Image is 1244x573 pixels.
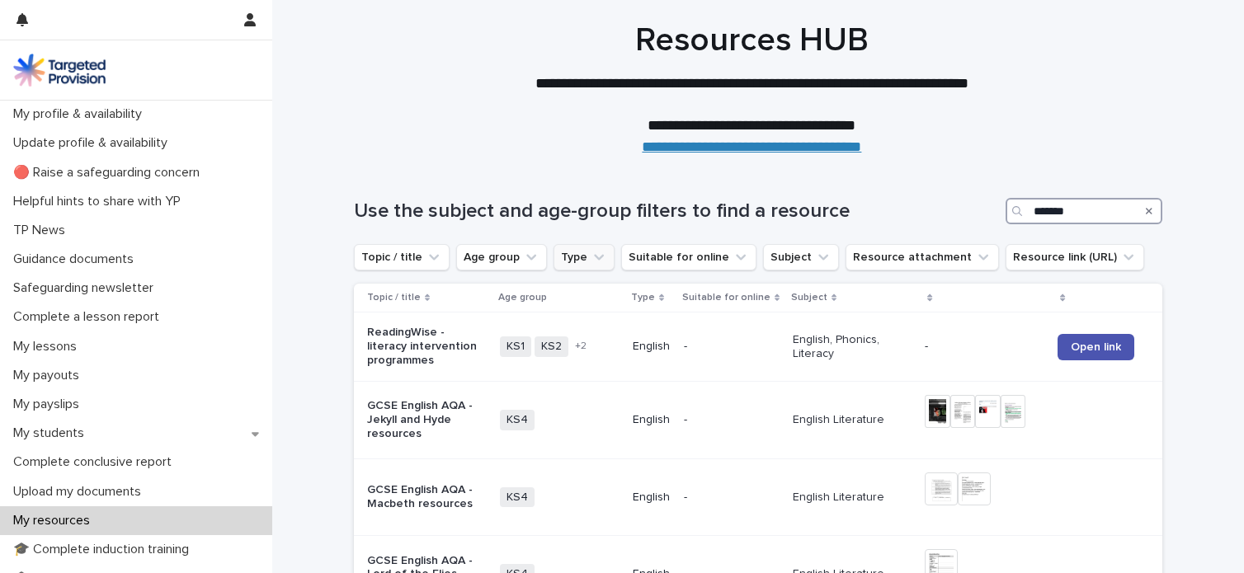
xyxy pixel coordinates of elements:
[498,289,547,307] p: Age group
[7,397,92,412] p: My payslips
[367,289,421,307] p: Topic / title
[7,251,147,267] p: Guidance documents
[7,425,97,441] p: My students
[846,244,999,270] button: Resource attachment
[793,333,911,361] p: English, Phonics, Literacy
[925,340,1043,354] p: -
[763,244,839,270] button: Subject
[13,54,106,87] img: M5nRWzHhSzIhMunXDL62
[7,513,103,528] p: My resources
[354,200,999,223] h1: Use the subject and age-group filters to find a resource
[7,106,155,122] p: My profile & availability
[1006,244,1144,270] button: Resource link (URL)
[575,341,587,351] span: + 2
[7,223,78,238] p: TP News
[354,458,1162,536] tr: GCSE English AQA - Macbeth resourcesKS4English-English Literature
[7,484,154,500] p: Upload my documents
[367,326,485,367] p: ReadingWise - literacy intervention programmes
[7,368,92,383] p: My payouts
[684,340,780,354] p: -
[500,410,535,430] span: KS4
[367,399,485,440] p: GCSE English AQA - Jekyll and Hyde resources
[7,542,202,557] p: 🎓 Complete induction training
[347,21,1156,60] h1: Resources HUB
[554,244,615,270] button: Type
[793,413,911,427] p: English Literature
[682,289,770,307] p: Suitable for online
[7,309,172,325] p: Complete a lesson report
[1071,341,1121,353] span: Open link
[354,312,1162,381] tr: ReadingWise - literacy intervention programmesKS1KS2+2English-English, Phonics, Literacy-Open link
[684,413,780,427] p: -
[631,289,655,307] p: Type
[684,491,780,505] p: -
[7,339,90,355] p: My lessons
[500,487,535,508] span: KS4
[7,194,194,209] p: Helpful hints to share with YP
[500,336,531,357] span: KS1
[633,340,671,354] p: English
[367,483,485,511] p: GCSE English AQA - Macbeth resources
[633,413,671,427] p: English
[7,454,185,470] p: Complete conclusive report
[793,491,911,505] p: English Literature
[456,244,547,270] button: Age group
[535,336,568,357] span: KS2
[791,289,827,307] p: Subject
[354,381,1162,458] tr: GCSE English AQA - Jekyll and Hyde resourcesKS4English-English Literature
[621,244,756,270] button: Suitable for online
[354,244,450,270] button: Topic / title
[7,280,167,296] p: Safeguarding newsletter
[633,491,671,505] p: English
[1006,198,1162,224] input: Search
[7,135,181,151] p: Update profile & availability
[1058,334,1134,360] a: Open link
[7,165,213,181] p: 🔴 Raise a safeguarding concern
